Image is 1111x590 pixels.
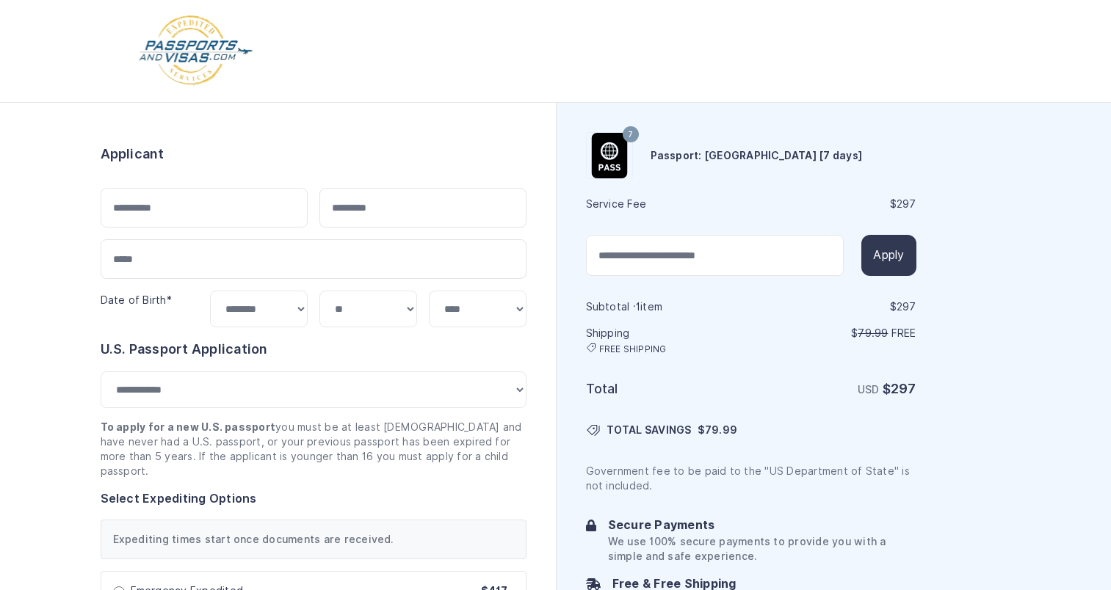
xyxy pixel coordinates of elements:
[897,198,916,210] span: 297
[101,490,526,508] h6: Select Expediting Options
[101,339,526,360] h6: U.S. Passport Application
[858,327,888,339] span: 79.99
[883,381,916,396] strong: $
[137,15,254,87] img: Logo
[101,294,172,306] label: Date of Birth*
[586,197,750,211] h6: Service Fee
[651,148,863,163] h6: Passport: [GEOGRAPHIC_DATA] [7 days]
[897,301,916,313] span: 297
[608,517,916,534] h6: Secure Payments
[698,423,737,437] span: $
[599,343,667,355] span: FREE SHIPPING
[705,424,737,436] span: 79.99
[586,464,916,493] p: Government fee to be paid to the "US Department of State" is not included.
[753,197,916,211] div: $
[101,520,526,559] div: Expediting times start once documents are received.
[891,381,916,396] span: 297
[636,301,640,313] span: 1
[101,421,276,433] strong: To apply for a new U.S. passport
[607,423,692,437] span: TOTAL SAVINGS
[753,326,916,340] p: $
[858,384,880,396] span: USD
[586,326,750,355] h6: Shipping
[861,235,916,276] button: Apply
[608,534,916,564] p: We use 100% secure payments to provide you with a simple and safe experience.
[587,133,632,178] img: Product Name
[753,299,916,314] div: $
[628,125,633,145] span: 7
[586,299,750,314] h6: Subtotal · item
[891,327,916,339] span: Free
[586,379,750,399] h6: Total
[101,144,164,164] h6: Applicant
[101,420,526,478] p: you must be at least [DEMOGRAPHIC_DATA] and have never had a U.S. passport, or your previous pass...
